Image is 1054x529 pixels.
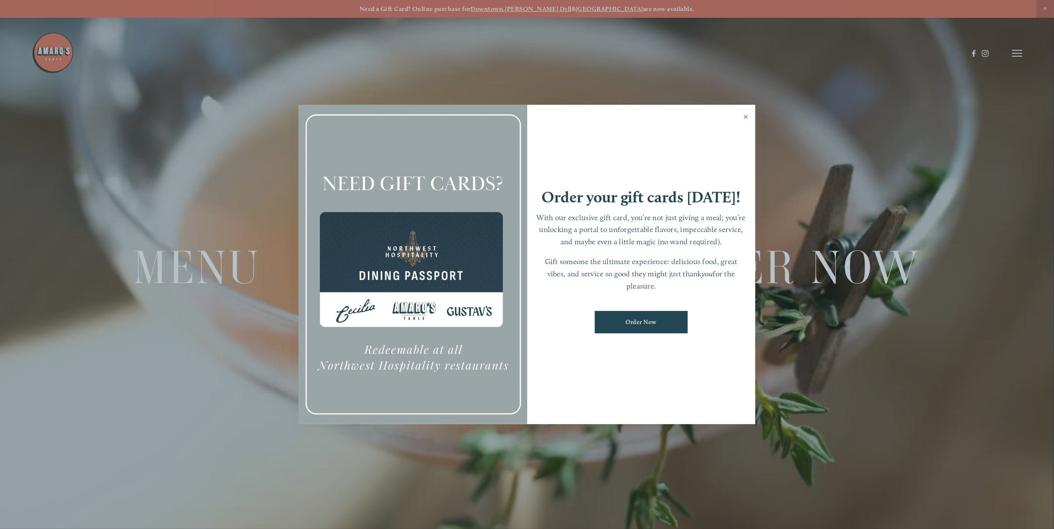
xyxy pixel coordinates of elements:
[542,189,741,205] h1: Order your gift cards [DATE]!
[536,212,747,248] p: With our exclusive gift card, you’re not just giving a meal; you’re unlocking a portal to unforge...
[595,311,688,333] a: Order Now
[738,106,754,130] a: Close
[702,269,713,278] em: you
[536,256,747,292] p: Gift someone the ultimate experience: delicious food, great vibes, and service so good they might...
